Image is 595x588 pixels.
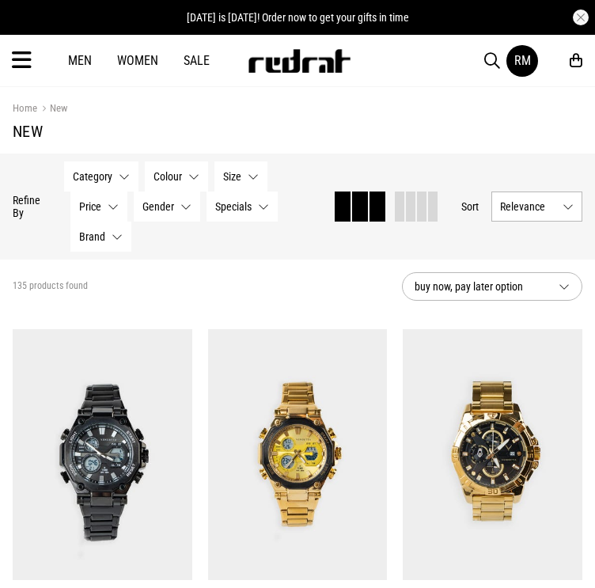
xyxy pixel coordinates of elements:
[500,200,556,213] span: Relevance
[208,329,388,580] img: Vendetta Phantom Watch - Gold/black in Multi
[184,53,210,68] a: Sale
[207,192,278,222] button: Specials
[461,197,479,216] button: Sort
[73,170,112,183] span: Category
[491,192,582,222] button: Relevance
[187,11,409,24] span: [DATE] is [DATE]! Order now to get your gifts in time
[403,329,582,580] img: Vendetta Sentinel Watch - Gold/black in Multi
[70,222,131,252] button: Brand
[13,329,192,580] img: Vendetta Phantom Watch - Black in Black
[13,122,582,141] h1: New
[223,170,241,183] span: Size
[402,272,582,301] button: buy now, pay later option
[79,230,105,243] span: Brand
[153,170,182,183] span: Colour
[68,53,92,68] a: Men
[142,200,174,213] span: Gender
[79,200,101,213] span: Price
[13,102,37,114] a: Home
[117,53,158,68] a: Women
[514,53,531,68] div: RM
[70,192,127,222] button: Price
[134,192,200,222] button: Gender
[145,161,208,192] button: Colour
[64,161,138,192] button: Category
[415,277,546,296] span: buy now, pay later option
[13,194,40,219] p: Refine By
[247,49,351,73] img: Redrat logo
[214,161,267,192] button: Size
[13,280,88,293] span: 135 products found
[215,200,252,213] span: Specials
[37,102,67,117] a: New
